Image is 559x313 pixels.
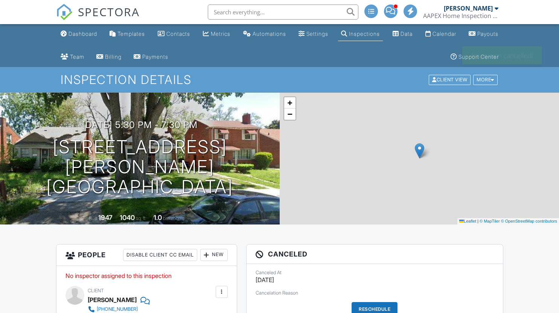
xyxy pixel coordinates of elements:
[349,31,380,37] div: Inspections
[208,5,358,20] input: Search everything...
[58,50,87,64] a: Team
[480,219,500,223] a: © MapTiler
[247,244,503,264] h3: Canceled
[462,46,542,64] div: Inspection cancelled!
[401,31,413,37] div: Data
[89,215,97,221] span: Built
[459,219,476,223] a: Leaflet
[415,143,424,159] img: Marker
[163,215,184,221] span: bathrooms
[56,244,237,266] h3: People
[253,31,286,37] div: Automations
[211,31,230,37] div: Metrics
[117,31,145,37] div: Templates
[88,305,212,313] a: [PHONE_NUMBER]
[338,27,383,41] a: Inspections
[65,272,228,280] p: No inspector assigned to this inspection
[105,53,122,60] div: Billing
[82,120,198,130] h3: [DATE] 5:30 pm - 7:30 pm
[70,53,84,60] div: Team
[78,4,140,20] span: SPECTORA
[295,27,331,41] a: Settings
[501,219,557,223] a: © OpenStreetMap contributors
[136,215,146,221] span: sq. ft.
[444,5,493,12] div: [PERSON_NAME]
[107,27,148,41] a: Templates
[120,214,135,221] div: 1040
[433,31,456,37] div: Calendar
[61,73,498,86] h1: Inspection Details
[154,214,162,221] div: 1.0
[56,4,73,20] img: The Best Home Inspection Software - Spectora
[200,27,233,41] a: Metrics
[466,27,501,41] a: Payouts
[58,27,100,41] a: Dashboard
[477,219,478,223] span: |
[287,109,292,119] span: −
[473,75,498,85] div: More
[98,214,113,221] div: 1947
[423,12,498,20] div: AAPEX Home Inspection Services
[458,53,499,60] div: Support Center
[88,288,104,293] span: Client
[97,306,138,312] div: [PHONE_NUMBER]
[88,294,137,305] div: [PERSON_NAME]
[12,137,268,197] h1: [STREET_ADDRESS][PERSON_NAME] [GEOGRAPHIC_DATA]
[422,27,459,41] a: Calendar
[306,31,328,37] div: Settings
[131,50,171,64] a: Payments
[200,249,228,261] div: New
[284,97,295,108] a: Zoom in
[69,31,97,37] div: Dashboard
[256,270,494,276] div: Canceled At
[142,53,168,60] div: Payments
[93,50,125,64] a: Billing
[428,76,472,82] a: Client View
[429,75,471,85] div: Client View
[477,31,498,37] div: Payouts
[448,50,502,64] a: Support Center
[287,98,292,107] span: +
[390,27,416,41] a: Data
[123,249,197,261] div: Disable Client CC Email
[240,27,289,41] a: Automations (Advanced)
[284,108,295,120] a: Zoom out
[155,27,193,41] a: Contacts
[166,31,190,37] div: Contacts
[56,10,140,26] a: SPECTORA
[256,290,494,296] div: Cancelation Reason
[256,276,494,284] p: [DATE]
